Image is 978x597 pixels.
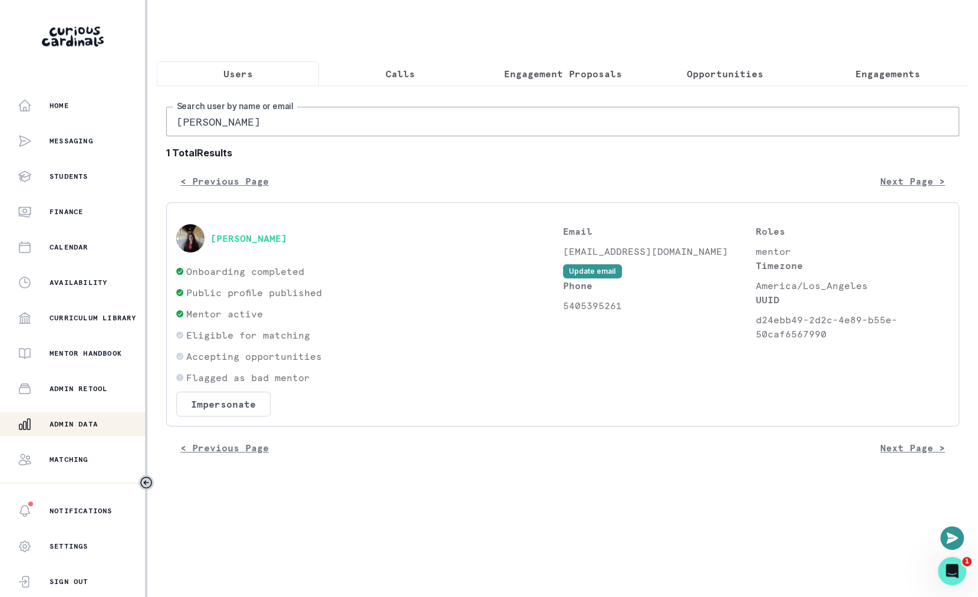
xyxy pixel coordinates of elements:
p: Calendar [50,242,88,252]
p: Accepting opportunities [186,349,322,363]
button: Next Page > [866,169,959,193]
p: Messaging [50,136,93,146]
p: Availability [50,278,107,287]
button: Next Page > [866,436,959,460]
p: Admin Retool [50,384,107,393]
button: [PERSON_NAME] [210,232,287,244]
p: Finance [50,207,83,217]
button: < Previous Page [166,436,283,460]
p: Phone [563,278,756,293]
p: Users [223,67,253,81]
p: Timezone [756,258,949,273]
p: 5405395261 [563,298,756,313]
p: Curriculum Library [50,313,137,323]
p: [EMAIL_ADDRESS][DOMAIN_NAME] [563,244,756,258]
p: Notifications [50,506,113,516]
p: Engagement Proposals [504,67,622,81]
p: Flagged as bad mentor [186,370,310,385]
p: Admin Data [50,419,98,429]
p: Onboarding completed [186,264,304,278]
button: Impersonate [176,392,271,416]
span: 1 [962,557,972,566]
iframe: Intercom live chat [938,557,966,585]
p: Settings [50,542,88,551]
p: Mentor active [186,307,263,321]
p: America/Los_Angeles [756,278,949,293]
button: Open or close messaging widget [940,526,964,550]
p: Calls [386,67,415,81]
p: Email [563,224,756,238]
p: Matching [50,455,88,464]
p: Mentor Handbook [50,349,122,358]
p: Roles [756,224,949,238]
p: Eligible for matching [186,328,310,342]
p: mentor [756,244,949,258]
button: < Previous Page [166,169,283,193]
b: 1 Total Results [166,146,959,160]
p: Students [50,172,88,181]
button: Update email [563,264,622,278]
p: Sign Out [50,577,88,586]
p: d24ebb49-2d2c-4e89-b55e-50caf6567990 [756,313,949,341]
button: Toggle sidebar [139,475,154,490]
p: UUID [756,293,949,307]
p: Engagements [855,67,920,81]
p: Home [50,101,69,110]
p: Opportunities [687,67,763,81]
img: Curious Cardinals Logo [42,27,104,47]
p: Public profile published [186,286,322,300]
